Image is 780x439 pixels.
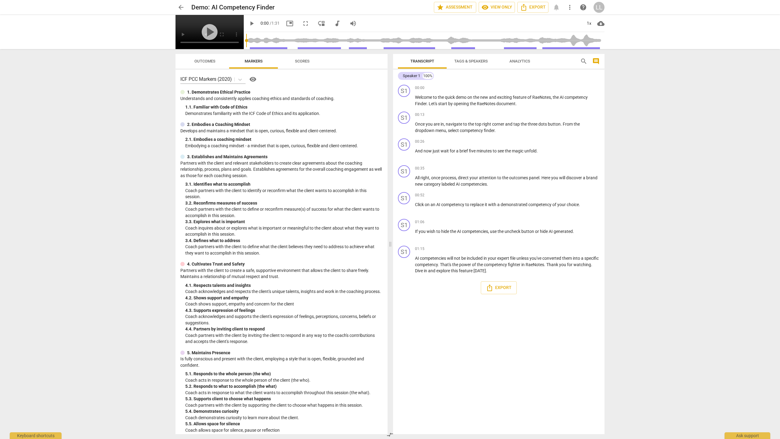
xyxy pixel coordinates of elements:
span: That's [440,262,452,267]
span: just [433,148,441,153]
span: picture_in_picture [286,20,293,27]
span: magic [512,148,524,153]
div: Keyboard shortcuts [10,432,62,439]
span: new [480,95,489,100]
p: 3. Establishes and Maintains Agreements [187,154,268,160]
span: . [539,175,541,180]
span: . [591,262,592,267]
span: unless [516,256,530,261]
span: button [521,229,535,234]
span: Export [520,4,546,11]
a: Help [246,74,258,84]
div: Change speaker [398,219,410,231]
span: for [567,262,573,267]
span: you [551,175,559,180]
span: of [552,202,557,207]
span: AI [560,95,565,100]
span: three [528,122,538,127]
span: to [436,229,441,234]
span: AI [456,182,461,187]
span: RaeNotes [477,101,496,106]
button: Export [481,281,517,294]
span: Let's [429,101,438,106]
span: in [484,256,488,261]
span: outcomes [509,175,529,180]
span: and [505,122,513,127]
span: competency [528,202,552,207]
span: right [482,122,492,127]
span: an [431,202,436,207]
span: to [463,122,468,127]
span: star [437,4,444,11]
span: hide [441,229,450,234]
div: Change speaker [398,85,410,97]
span: demonstrated [501,202,528,207]
span: to [465,202,470,207]
span: choice [567,202,579,207]
span: in [424,268,428,273]
button: Picture in picture [284,18,295,29]
span: direct [458,175,470,180]
span: wish [427,229,436,234]
span: Export [486,284,512,291]
div: 4. 3. Supports expression of feelings [185,307,383,314]
span: , [429,175,431,180]
span: Dive [415,268,424,273]
span: 00:26 [415,139,424,144]
p: 2. Embodies a Coaching Mindset [187,121,250,128]
span: . [573,229,574,234]
p: 5. Maintains Presence [187,350,230,356]
span: process [441,175,456,180]
div: Change speaker [398,246,410,258]
span: right [420,175,429,180]
p: Coach partners with the client to identify or reconfirm what the client wants to accomplish in th... [185,187,383,200]
span: generated [554,229,573,234]
span: file [510,256,516,261]
span: 01:06 [415,220,424,225]
span: Markers [245,59,263,63]
span: And [415,148,424,153]
button: View player as separate pane [316,18,327,29]
span: to [497,175,502,180]
span: 00:52 [415,193,424,198]
span: specific [584,256,599,261]
span: volume_up [349,20,357,27]
span: a [456,148,459,153]
button: Volume [348,18,359,29]
button: Switch to audio player [332,18,343,29]
span: tap [513,122,521,127]
span: this [451,268,459,273]
p: Coach acts in response to what the client wants to accomplish throughout this session (the what). [185,390,383,396]
span: finder [484,128,495,133]
span: Assessment [437,4,473,11]
p: Coach acts in response to the whole person of the client (the who). [185,377,383,384]
span: category [424,182,441,187]
p: Coach partners with the client to define or reconfirm measure(s) of success for what the client w... [185,206,383,219]
span: it [485,202,488,207]
span: AI [436,202,441,207]
span: feature [513,95,527,100]
span: visibility [249,76,257,83]
span: 00:35 [415,166,424,171]
span: the [477,262,484,267]
span: on [425,202,431,207]
span: you've [530,256,542,261]
span: a [581,256,584,261]
span: the [521,122,528,127]
span: competency [484,262,508,267]
span: AI [549,229,554,234]
span: corner [492,122,505,127]
div: Change speaker [398,112,410,124]
span: competency [460,128,484,133]
span: RaeNotes [526,262,544,267]
span: of [472,262,477,267]
span: , [444,122,446,127]
span: fullscreen [302,20,309,27]
div: 4. 2. Shows support and empathy [185,295,383,301]
span: move_down [318,20,325,27]
span: unfold [524,148,537,153]
span: and [428,268,436,273]
div: Change speaker [398,165,410,177]
span: select [448,128,460,133]
span: audiotrack [334,20,341,27]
